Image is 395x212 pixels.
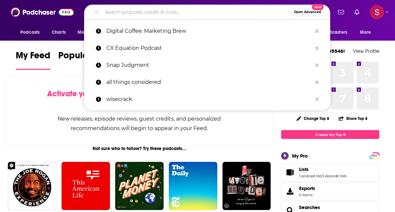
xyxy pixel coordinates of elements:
span: Charts [52,28,66,37]
button: open menu [312,26,357,39]
a: Lists [283,168,296,177]
span: Monitoring [78,28,101,37]
a: My Feed [16,50,50,70]
a: 0 episode lists [322,174,347,178]
a: Show notifications dropdown [352,7,362,18]
span: For Podcasters [316,28,347,37]
img: The Joe Rogan Experience [8,162,56,210]
img: This American Life [62,162,110,210]
button: Open AdvancedNew [291,8,324,16]
div: Search podcasts, credits, & more... [84,5,330,20]
a: Snap Judgment [84,57,330,74]
p: all things considered [106,74,312,91]
span: 0 items [299,193,315,197]
a: Digital Coffee: Marketing Brew [84,23,330,40]
span: , [321,174,322,178]
a: Create My Top 8 [281,130,379,139]
button: Share Top 8 [338,112,368,125]
a: 1 podcast list [299,174,321,178]
a: CX Equation Podcast [84,40,330,57]
p: Digital Coffee: Marketing Brew [106,23,312,40]
a: View Profile [353,48,379,54]
button: open menu [16,26,48,39]
img: My Favorite Murder with Karen Kilgariff and Georgia Hardstark [223,162,271,210]
a: Charts [47,26,70,39]
a: Show notifications dropdown [335,7,347,18]
span: Lists [299,166,309,172]
span: Activate your Feed [47,89,114,99]
button: Change Top 8 [293,114,333,123]
span: Logged in as stephanie85546 [370,5,384,19]
a: Searches [299,204,320,210]
img: User Profile [370,5,384,19]
button: open menu [73,26,109,39]
span: Lists [281,164,379,181]
a: Popular Feed [58,50,114,70]
span: My Feed [16,50,50,65]
p: CX Equation Podcast [106,40,312,57]
span: Exports [283,187,296,196]
div: by following Podcasts, Creators, Lists, and other Users! [38,89,240,108]
p: wisecrack [106,91,312,108]
span: New [312,4,324,10]
p: Snap Judgment [106,57,312,74]
img: The Daily [169,162,217,210]
span: Open Advanced [294,10,321,14]
span: Popular Feed [58,50,114,65]
a: all things considered [84,74,330,91]
button: open menu [355,26,379,39]
a: wisecrack [84,91,330,108]
a: PRO [370,153,378,158]
span: Exports [299,185,315,191]
a: Lists [299,166,347,172]
a: Exports [281,183,379,200]
span: More [360,28,371,37]
div: New releases, episode reviews, guest credits, and personalized recommendations will begin to appe... [38,114,240,133]
span: Podcasts [20,28,40,37]
button: Show profile menu [370,5,384,19]
input: Search podcasts, credits, & more... [102,7,291,17]
img: Planet Money [115,162,164,210]
div: Not sure who to follow? Try these podcasts... [5,146,273,151]
div: My Pro [292,153,308,159]
img: Podchaser - Follow, Share and Rate Podcasts [11,6,74,18]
